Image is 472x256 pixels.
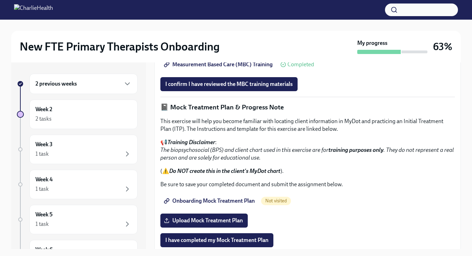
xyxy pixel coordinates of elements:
span: Upload Mock Treatment Plan [165,217,243,224]
em: The biopsychosocial (BPS) and client chart used in this exercise are for . They do not represent ... [160,147,454,161]
h6: Week 4 [35,176,53,183]
div: 1 task [35,185,49,193]
h2: New FTE Primary Therapists Onboarding [20,40,220,54]
button: I confirm I have reviewed the MBC training materials [160,77,298,91]
img: CharlieHealth [14,4,53,15]
strong: training purposes only [328,147,384,153]
h6: Week 2 [35,106,52,113]
strong: Do NOT create this in the client's MyDot chart [169,168,280,174]
span: Completed [287,62,314,67]
span: Onboarding Mock Treatment Plan [165,197,255,204]
span: Measurement Based Care (MBC) Training [165,61,273,68]
span: I confirm I have reviewed the MBC training materials [165,81,293,88]
div: 2 tasks [35,115,52,123]
p: 📓 Mock Treatment Plan & Progress Note [160,103,455,112]
h6: Week 6 [35,246,53,254]
p: Be sure to save your completed document and submit the assignment below. [160,181,455,188]
a: Week 51 task [17,205,138,234]
strong: My progress [357,39,387,47]
div: 1 task [35,150,49,158]
p: (⚠️ ). [160,167,455,175]
span: Not visited [261,198,291,203]
h6: Week 3 [35,141,53,148]
a: Measurement Based Care (MBC) Training [160,58,278,72]
p: This exercise will help you become familiar with locating client information in MyDot and practic... [160,117,455,133]
a: Onboarding Mock Treatment Plan [160,194,260,208]
a: Week 31 task [17,135,138,164]
span: I have completed my Mock Treatment Plan [165,237,268,244]
button: I have completed my Mock Treatment Plan [160,233,273,247]
p: 📢 : [160,139,455,162]
a: Week 41 task [17,170,138,199]
strong: Training Disclaimer [167,139,215,146]
h6: Week 5 [35,211,53,218]
h3: 63% [433,40,452,53]
label: Upload Mock Treatment Plan [160,214,248,228]
div: 2 previous weeks [29,74,138,94]
h6: 2 previous weeks [35,80,77,88]
div: 1 task [35,220,49,228]
a: Week 22 tasks [17,100,138,129]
